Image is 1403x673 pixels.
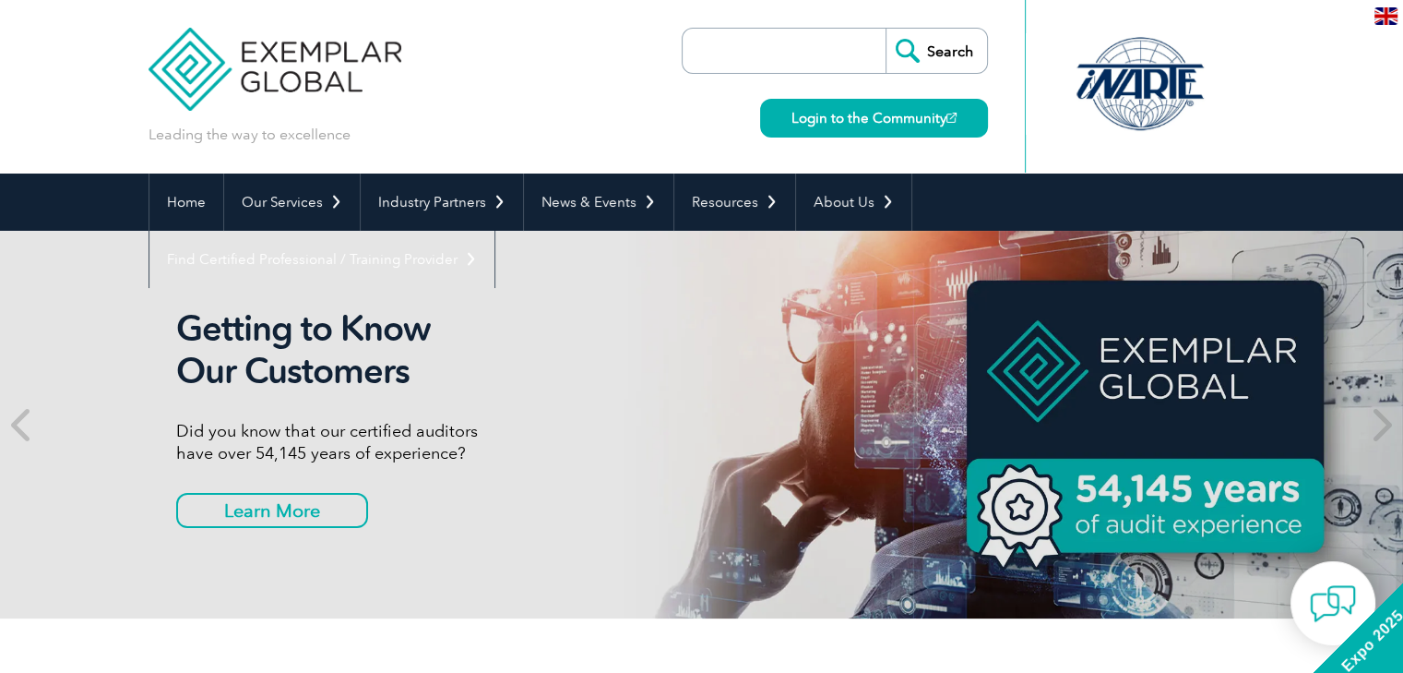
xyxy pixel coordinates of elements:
[149,125,351,145] p: Leading the way to excellence
[149,174,223,231] a: Home
[1310,581,1356,627] img: contact-chat.png
[361,174,523,231] a: Industry Partners
[176,493,368,528] a: Learn More
[176,307,868,392] h2: Getting to Know Our Customers
[796,174,911,231] a: About Us
[1374,7,1397,25] img: en
[524,174,673,231] a: News & Events
[149,231,494,288] a: Find Certified Professional / Training Provider
[886,29,987,73] input: Search
[224,174,360,231] a: Our Services
[946,113,957,123] img: open_square.png
[674,174,795,231] a: Resources
[760,99,988,138] a: Login to the Community
[176,420,868,464] p: Did you know that our certified auditors have over 54,145 years of experience?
